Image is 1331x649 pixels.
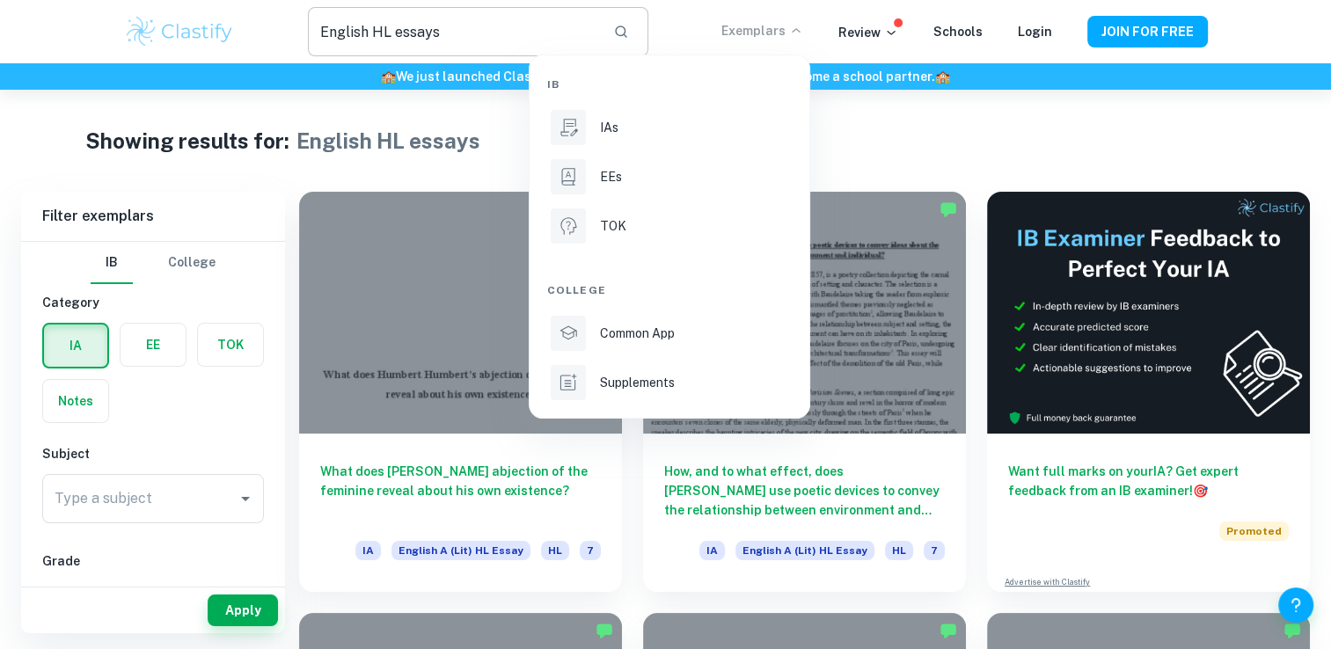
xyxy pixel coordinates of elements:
[547,205,792,247] a: TOK
[547,156,792,198] a: EEs
[547,361,792,404] a: Supplements
[600,118,618,137] p: IAs
[547,106,792,149] a: IAs
[547,282,606,298] span: College
[600,167,622,186] p: EEs
[600,216,626,236] p: TOK
[600,373,675,392] p: Supplements
[547,312,792,354] a: Common App
[547,77,559,92] span: IB
[600,324,675,343] p: Common App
